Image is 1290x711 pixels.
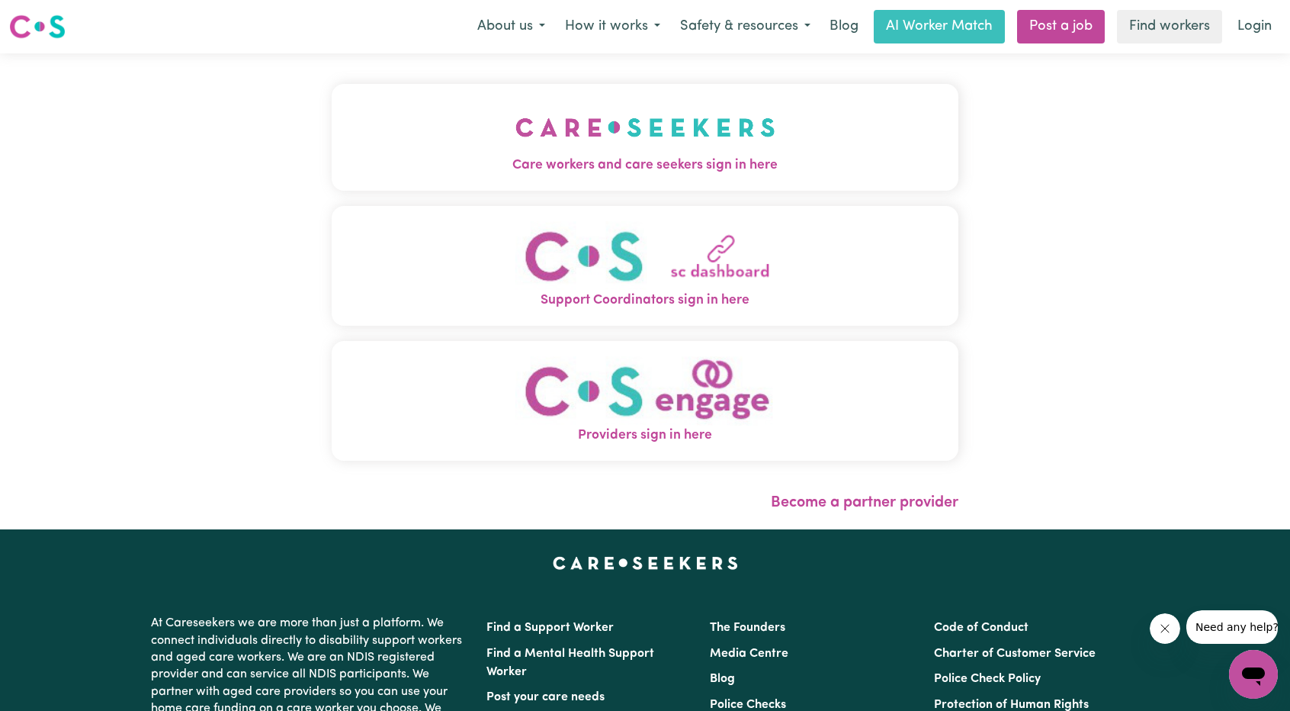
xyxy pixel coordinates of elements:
[1228,10,1281,43] a: Login
[934,699,1089,711] a: Protection of Human Rights
[332,206,958,326] button: Support Coordinators sign in here
[486,691,605,703] a: Post your care needs
[710,622,785,634] a: The Founders
[332,341,958,461] button: Providers sign in here
[934,648,1096,660] a: Charter of Customer Service
[934,622,1028,634] a: Code of Conduct
[710,699,786,711] a: Police Checks
[553,557,738,569] a: Careseekers home page
[1150,613,1180,644] iframe: Close message
[1017,10,1105,43] a: Post a job
[710,673,735,685] a: Blog
[332,426,958,446] span: Providers sign in here
[1117,10,1222,43] a: Find workers
[332,291,958,310] span: Support Coordinators sign in here
[934,673,1041,685] a: Police Check Policy
[555,11,670,43] button: How it works
[771,495,958,510] a: Become a partner provider
[1186,610,1278,644] iframe: Message from company
[332,84,958,191] button: Care workers and care seekers sign in here
[9,11,92,23] span: Need any help?
[9,9,66,44] a: Careseekers logo
[9,13,66,40] img: Careseekers logo
[332,156,958,175] span: Care workers and care seekers sign in here
[467,11,555,43] button: About us
[710,648,788,660] a: Media Centre
[874,10,1005,43] a: AI Worker Match
[486,648,654,678] a: Find a Mental Health Support Worker
[820,10,868,43] a: Blog
[1229,650,1278,699] iframe: Button to launch messaging window
[670,11,820,43] button: Safety & resources
[486,622,614,634] a: Find a Support Worker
